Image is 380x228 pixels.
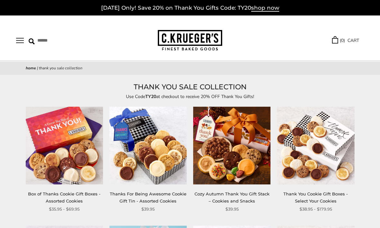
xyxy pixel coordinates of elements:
[26,107,103,184] img: Box of Thanks Cookie Gift Boxes - Assorted Cookies
[37,65,38,71] span: |
[29,38,35,45] img: Search
[28,191,100,203] a: Box of Thanks Cookie Gift Boxes - Assorted Cookies
[26,81,354,93] h1: THANK YOU SALE COLLECTION
[283,191,348,203] a: Thank You Cookie Gift Boxes - Select Your Cookies
[225,206,239,213] span: $39.95
[251,5,279,12] span: shop now
[16,38,24,43] button: Open navigation
[158,30,222,51] img: C.KRUEGER'S
[42,93,338,100] p: Use Code at checkout to receive 20% OFF Thank You Gifts!
[277,107,354,184] img: Thank You Cookie Gift Boxes - Select Your Cookies
[39,65,82,71] span: THANK YOU SALE COLLECTION
[193,107,271,184] img: Cozy Autumn Thank You Gift Stack – Cookies and Snacks
[101,5,279,12] a: [DATE] Only! Save 20% on Thank You Gifts Code: TY20shop now
[29,35,100,45] input: Search
[145,94,156,100] strong: TY20
[332,37,359,44] a: (0) CART
[26,65,36,71] a: Home
[141,206,155,213] span: $39.95
[109,107,187,184] img: Thanks For Being Awesome Cookie Gift Tin - Assorted Cookies
[195,191,270,203] a: Cozy Autumn Thank You Gift Stack – Cookies and Snacks
[49,206,80,213] span: $35.95 - $69.95
[299,206,332,213] span: $38.95 - $179.95
[26,65,354,72] nav: breadcrumbs
[110,191,186,203] a: Thanks For Being Awesome Cookie Gift Tin - Assorted Cookies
